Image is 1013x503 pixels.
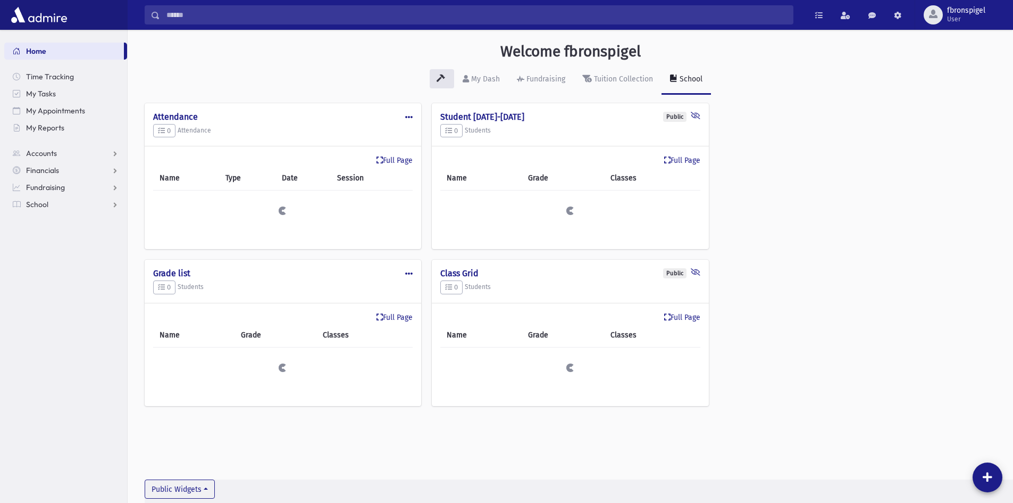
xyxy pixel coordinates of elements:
[4,119,127,136] a: My Reports
[26,183,65,192] span: Fundraising
[469,75,500,84] div: My Dash
[4,196,127,213] a: School
[440,323,522,348] th: Name
[316,323,413,348] th: Classes
[440,268,700,278] h4: Class Grid
[522,323,604,348] th: Grade
[440,166,522,191] th: Name
[235,323,316,348] th: Grade
[574,65,662,95] a: Tuition Collection
[331,166,413,191] th: Session
[26,123,64,133] span: My Reports
[4,85,127,102] a: My Tasks
[9,4,70,26] img: AdmirePro
[592,75,653,84] div: Tuition Collection
[153,281,175,294] button: 0
[153,112,413,122] h4: Attendance
[604,323,700,348] th: Classes
[664,155,700,166] a: Full Page
[500,43,641,61] h3: Welcome fbronspigel
[4,162,127,179] a: Financials
[663,268,687,278] div: Public
[454,65,508,95] a: My Dash
[219,166,275,191] th: Type
[662,65,711,95] a: School
[522,166,604,191] th: Grade
[26,149,57,158] span: Accounts
[440,124,463,138] button: 0
[153,124,175,138] button: 0
[664,312,700,323] a: Full Page
[4,145,127,162] a: Accounts
[4,68,127,85] a: Time Tracking
[158,283,171,291] span: 0
[26,72,74,81] span: Time Tracking
[445,283,458,291] span: 0
[153,281,413,294] h5: Students
[4,179,127,196] a: Fundraising
[947,6,985,15] span: fbronspigel
[153,124,413,138] h5: Attendance
[445,127,458,135] span: 0
[663,112,687,122] div: Public
[947,15,985,23] span: User
[440,281,700,294] h5: Students
[153,166,219,191] th: Name
[26,106,85,116] span: My Appointments
[376,312,413,323] a: Full Page
[158,127,171,135] span: 0
[4,102,127,119] a: My Appointments
[508,65,574,95] a: Fundraising
[153,268,413,278] h4: Grade list
[376,155,413,166] a: Full Page
[26,166,59,175] span: Financials
[26,200,48,209] span: School
[26,46,46,56] span: Home
[524,75,565,84] div: Fundraising
[440,124,700,138] h5: Students
[677,75,702,84] div: School
[160,5,793,24] input: Search
[26,89,56,98] span: My Tasks
[440,281,463,294] button: 0
[440,112,700,122] h4: Student [DATE]-[DATE]
[604,166,700,191] th: Classes
[145,480,215,499] button: Public Widgets
[153,323,235,348] th: Name
[4,43,124,60] a: Home
[275,166,331,191] th: Date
